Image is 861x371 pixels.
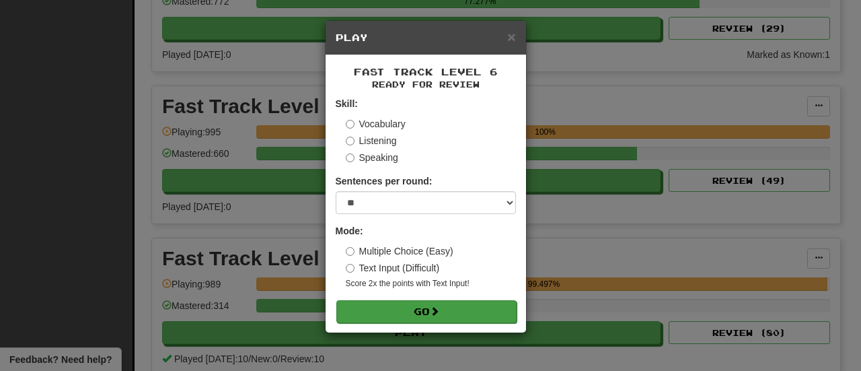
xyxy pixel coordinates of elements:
input: Speaking [346,154,354,162]
label: Multiple Choice (Easy) [346,244,453,258]
button: Close [507,30,515,44]
label: Listening [346,134,397,147]
input: Text Input (Difficult) [346,264,354,273]
label: Speaking [346,151,398,164]
span: × [507,29,515,44]
strong: Mode: [336,226,363,236]
input: Vocabulary [346,120,354,129]
label: Sentences per round: [336,174,433,188]
span: Fast Track Level 6 [354,66,498,77]
button: Go [336,300,517,323]
h5: Play [336,31,516,44]
label: Text Input (Difficult) [346,261,440,275]
small: Ready for Review [336,79,516,90]
input: Listening [346,137,354,145]
label: Vocabulary [346,117,406,131]
strong: Skill: [336,98,358,109]
input: Multiple Choice (Easy) [346,247,354,256]
small: Score 2x the points with Text Input ! [346,278,516,290]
